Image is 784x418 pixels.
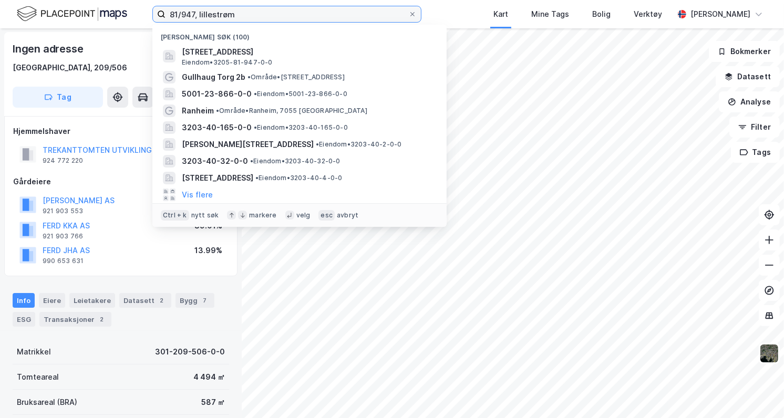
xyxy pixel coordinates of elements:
[254,123,257,131] span: •
[69,293,115,308] div: Leietakere
[316,140,401,149] span: Eiendom • 3203-40-2-0-0
[191,211,219,220] div: nytt søk
[254,123,348,132] span: Eiendom • 3203-40-165-0-0
[709,41,780,62] button: Bokmerker
[247,73,251,81] span: •
[247,73,345,81] span: Område • [STREET_ADDRESS]
[731,368,784,418] iframe: Chat Widget
[13,312,35,327] div: ESG
[182,189,213,201] button: Vis flere
[254,90,347,98] span: Eiendom • 5001-23-866-0-0
[731,368,784,418] div: Kontrollprogram for chat
[43,257,84,265] div: 990 653 631
[194,244,222,257] div: 13.99%
[731,142,780,163] button: Tags
[43,207,83,215] div: 921 903 553
[17,396,77,409] div: Bruksareal (BRA)
[716,66,780,87] button: Datasett
[296,211,311,220] div: velg
[13,293,35,308] div: Info
[337,211,358,220] div: avbryt
[182,71,245,83] span: Gullhaug Torg 2b
[318,210,335,221] div: esc
[193,371,225,383] div: 4 494 ㎡
[17,371,59,383] div: Tomteareal
[166,6,408,22] input: Søk på adresse, matrikkel, gårdeiere, leietakere eller personer
[531,8,569,20] div: Mine Tags
[161,210,189,221] div: Ctrl + k
[182,46,434,58] span: [STREET_ADDRESS]
[690,8,750,20] div: [PERSON_NAME]
[201,396,225,409] div: 587 ㎡
[119,293,171,308] div: Datasett
[39,312,111,327] div: Transaksjoner
[250,157,253,165] span: •
[155,346,225,358] div: 301-209-506-0-0
[216,107,367,115] span: Område • Ranheim, 7055 [GEOGRAPHIC_DATA]
[43,232,83,241] div: 921 903 766
[182,104,214,117] span: Ranheim
[176,293,214,308] div: Bygg
[157,295,167,306] div: 2
[216,107,219,114] span: •
[729,117,780,138] button: Filter
[592,8,611,20] div: Bolig
[182,172,253,184] span: [STREET_ADDRESS]
[255,174,342,182] span: Eiendom • 3203-40-4-0-0
[249,211,276,220] div: markere
[719,91,780,112] button: Analyse
[255,174,259,182] span: •
[182,121,252,134] span: 3203-40-165-0-0
[182,88,252,100] span: 5001-23-866-0-0
[13,175,229,188] div: Gårdeiere
[13,40,85,57] div: Ingen adresse
[200,295,210,306] div: 7
[39,293,65,308] div: Eiere
[43,156,83,165] div: 924 772 220
[17,346,51,358] div: Matrikkel
[17,5,127,23] img: logo.f888ab2527a4732fd821a326f86c7f29.svg
[254,90,257,98] span: •
[182,138,314,151] span: [PERSON_NAME][STREET_ADDRESS]
[13,87,103,108] button: Tag
[13,125,229,138] div: Hjemmelshaver
[493,8,508,20] div: Kart
[97,314,107,325] div: 2
[759,343,779,363] img: 9k=
[13,61,127,74] div: [GEOGRAPHIC_DATA], 209/506
[634,8,662,20] div: Verktøy
[182,58,273,67] span: Eiendom • 3205-81-947-0-0
[316,140,319,148] span: •
[152,25,447,44] div: [PERSON_NAME] søk (100)
[250,157,341,165] span: Eiendom • 3203-40-32-0-0
[182,155,248,168] span: 3203-40-32-0-0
